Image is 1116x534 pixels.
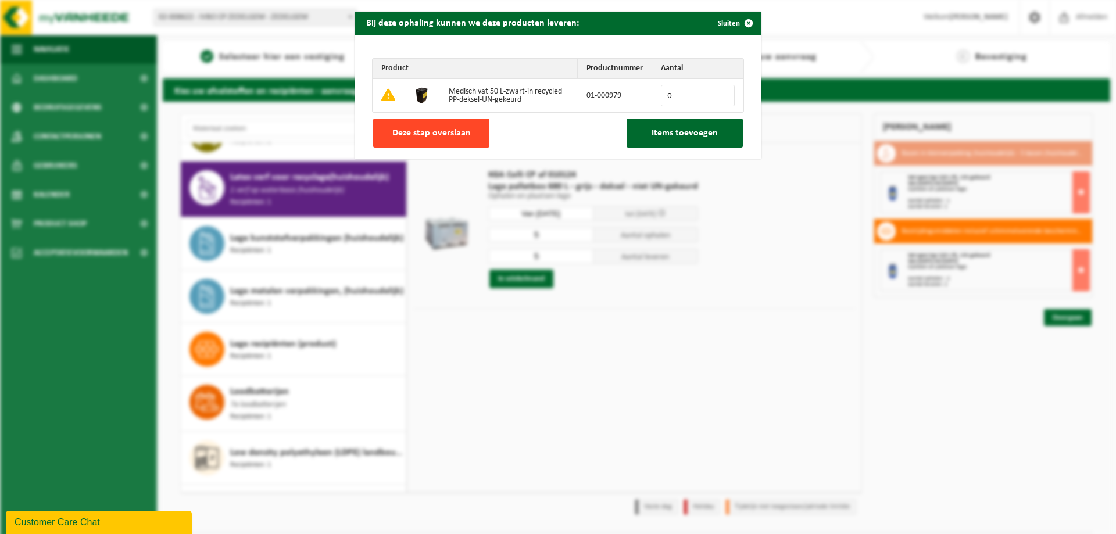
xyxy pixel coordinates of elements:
[413,85,431,104] img: 01-000979
[578,59,652,79] th: Productnummer
[627,119,743,148] button: Items toevoegen
[6,508,194,534] iframe: chat widget
[373,119,489,148] button: Deze stap overslaan
[652,59,743,79] th: Aantal
[373,59,578,79] th: Product
[652,128,718,138] span: Items toevoegen
[392,128,471,138] span: Deze stap overslaan
[440,79,578,112] td: Medisch vat 50 L-zwart-in recycled PP-deksel-UN-gekeurd
[709,12,760,35] button: Sluiten
[355,12,591,34] h2: Bij deze ophaling kunnen we deze producten leveren:
[578,79,652,112] td: 01-000979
